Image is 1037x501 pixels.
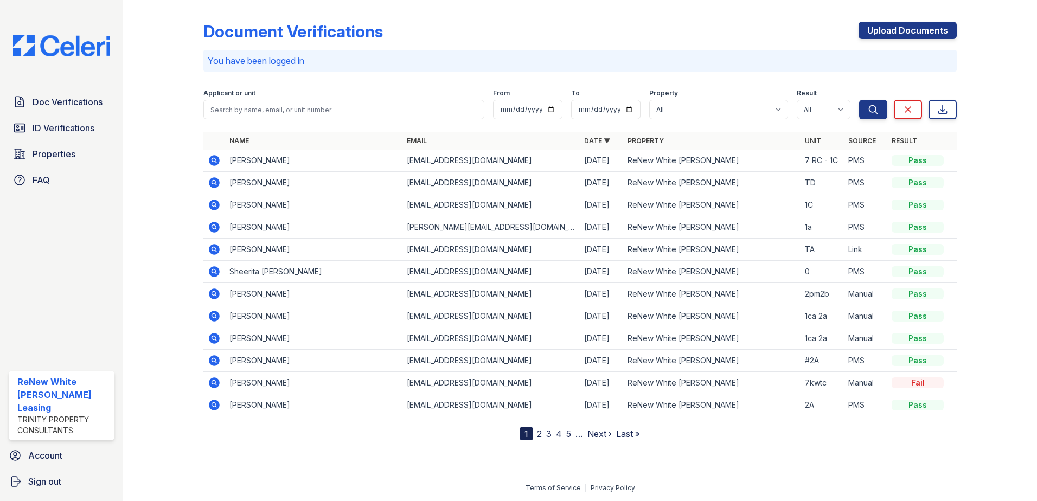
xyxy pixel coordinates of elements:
a: Doc Verifications [9,91,114,113]
td: ReNew White [PERSON_NAME] [623,150,801,172]
td: ReNew White [PERSON_NAME] [623,194,801,216]
td: ReNew White [PERSON_NAME] [623,172,801,194]
span: Doc Verifications [33,95,103,108]
span: Properties [33,147,75,160]
td: [EMAIL_ADDRESS][DOMAIN_NAME] [402,350,580,372]
label: Applicant or unit [203,89,255,98]
td: [EMAIL_ADDRESS][DOMAIN_NAME] [402,194,580,216]
td: [EMAIL_ADDRESS][DOMAIN_NAME] [402,305,580,327]
img: CE_Logo_Blue-a8612792a0a2168367f1c8372b55b34899dd931a85d93a1a3d3e32e68fde9ad4.png [4,35,119,56]
td: ReNew White [PERSON_NAME] [623,305,801,327]
td: ReNew White [PERSON_NAME] [623,283,801,305]
span: … [575,427,583,440]
td: [DATE] [580,305,623,327]
a: Last » [616,428,640,439]
td: [EMAIL_ADDRESS][DOMAIN_NAME] [402,372,580,394]
a: Source [848,137,876,145]
label: To [571,89,580,98]
td: [DATE] [580,150,623,172]
td: [DATE] [580,327,623,350]
p: You have been logged in [208,54,952,67]
div: Document Verifications [203,22,383,41]
td: PMS [844,350,887,372]
td: [DATE] [580,239,623,261]
td: 7kwtc [801,372,844,394]
td: Link [844,239,887,261]
span: Sign out [28,475,61,488]
td: ReNew White [PERSON_NAME] [623,350,801,372]
a: 2 [537,428,542,439]
td: 1a [801,216,844,239]
span: ID Verifications [33,121,94,134]
a: Properties [9,143,114,165]
div: Pass [892,177,944,188]
div: Pass [892,200,944,210]
div: Pass [892,333,944,344]
td: #2A [801,350,844,372]
td: Manual [844,372,887,394]
td: 7 RC - 1C [801,150,844,172]
a: Upload Documents [859,22,957,39]
td: [DATE] [580,283,623,305]
a: 5 [566,428,571,439]
div: Pass [892,244,944,255]
td: [PERSON_NAME] [225,239,402,261]
td: 1ca 2a [801,305,844,327]
td: PMS [844,194,887,216]
td: [PERSON_NAME] [225,283,402,305]
a: FAQ [9,169,114,191]
td: ReNew White [PERSON_NAME] [623,394,801,416]
td: [DATE] [580,394,623,416]
td: [PERSON_NAME] [225,327,402,350]
a: Terms of Service [526,484,581,492]
td: PMS [844,172,887,194]
input: Search by name, email, or unit number [203,100,484,119]
td: 2A [801,394,844,416]
a: 4 [556,428,562,439]
td: TD [801,172,844,194]
div: Pass [892,266,944,277]
td: [PERSON_NAME] [225,372,402,394]
a: Privacy Policy [591,484,635,492]
td: [DATE] [580,261,623,283]
td: [EMAIL_ADDRESS][DOMAIN_NAME] [402,150,580,172]
td: [DATE] [580,372,623,394]
button: Sign out [4,471,119,492]
td: [EMAIL_ADDRESS][DOMAIN_NAME] [402,172,580,194]
td: PMS [844,261,887,283]
a: Account [4,445,119,466]
td: Manual [844,305,887,327]
label: Property [649,89,678,98]
td: Manual [844,283,887,305]
td: ReNew White [PERSON_NAME] [623,261,801,283]
a: Result [892,137,917,145]
div: Pass [892,222,944,233]
div: Pass [892,311,944,322]
td: ReNew White [PERSON_NAME] [623,216,801,239]
td: [EMAIL_ADDRESS][DOMAIN_NAME] [402,261,580,283]
td: [PERSON_NAME] [225,350,402,372]
td: [DATE] [580,350,623,372]
td: 1C [801,194,844,216]
div: 1 [520,427,533,440]
a: Name [229,137,249,145]
td: 1ca 2a [801,327,844,350]
td: ReNew White [PERSON_NAME] [623,372,801,394]
td: [PERSON_NAME] [225,394,402,416]
td: PMS [844,394,887,416]
a: Property [628,137,664,145]
td: 2pm2b [801,283,844,305]
div: ReNew White [PERSON_NAME] Leasing [17,375,110,414]
div: Pass [892,288,944,299]
td: [DATE] [580,216,623,239]
div: Fail [892,377,944,388]
div: Pass [892,155,944,166]
td: [EMAIL_ADDRESS][DOMAIN_NAME] [402,283,580,305]
td: [EMAIL_ADDRESS][DOMAIN_NAME] [402,394,580,416]
label: From [493,89,510,98]
td: Manual [844,327,887,350]
td: [EMAIL_ADDRESS][DOMAIN_NAME] [402,327,580,350]
td: PMS [844,150,887,172]
td: 0 [801,261,844,283]
td: [DATE] [580,194,623,216]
